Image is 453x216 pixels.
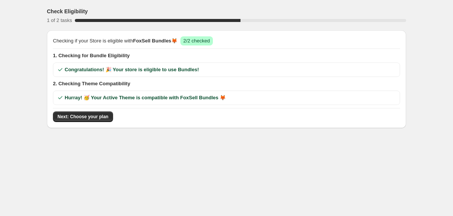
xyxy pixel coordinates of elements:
h3: Check Eligibility [47,8,88,15]
span: Checking if your Store is eligible with 🦊 [53,37,177,45]
span: Congratulations! 🎉 Your store is eligible to use Bundles! [65,66,199,74]
span: Hurray! 🥳 Your Active Theme is compatible with FoxSell Bundles 🦊 [65,94,226,102]
span: 1 of 2 tasks [47,17,72,23]
span: FoxSell Bundles [133,38,171,44]
span: 2/2 checked [183,38,210,44]
span: 2. Checking Theme Compatibility [53,80,400,88]
span: Next: Choose your plan [57,114,109,120]
span: 1. Checking for Bundle Eligibility [53,52,400,59]
button: Next: Choose your plan [53,111,113,122]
